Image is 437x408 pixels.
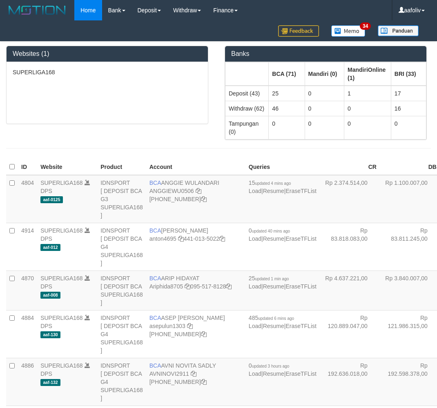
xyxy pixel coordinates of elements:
td: 4870 [18,271,37,310]
td: Rp 192.636.018,00 [320,358,380,406]
span: updated 40 mins ago [252,229,290,233]
td: Withdraw (62) [225,101,269,116]
a: Copy asepulun1303 to clipboard [187,323,193,329]
td: IDNSPORT [ DEPOSIT BCA G3 SUPERLIGA168 ] [97,175,146,223]
td: Rp 4.637.221,00 [320,271,380,310]
span: | | [249,275,317,290]
span: updated 6 mins ago [258,316,294,321]
td: [PERSON_NAME] 441-013-5022 [146,223,245,271]
a: Copy 4410135022 to clipboard [219,235,225,242]
td: Rp 83.818.083,00 [320,223,380,271]
a: SUPERLIGA168 [40,315,83,321]
a: EraseTFList [285,235,316,242]
span: BCA [149,362,161,369]
td: 0 [305,116,344,139]
th: Group: activate to sort column ascending [305,62,344,86]
td: DPS [37,271,97,310]
td: 1 [344,86,391,101]
th: Group: activate to sort column ascending [391,62,426,86]
a: asepulun1303 [149,323,185,329]
a: Load [249,370,261,377]
a: Resume [263,188,284,194]
span: 34 [360,22,371,30]
a: Load [249,235,261,242]
td: AVNI NOVITA SADLY [PHONE_NUMBER] [146,358,245,406]
a: EraseTFList [285,323,316,329]
td: 4886 [18,358,37,406]
span: | | [249,227,317,242]
img: Button%20Memo.svg [331,25,366,37]
td: DPS [37,175,97,223]
td: DPS [37,358,97,406]
span: 25 [249,275,289,282]
span: updated 1 min ago [255,277,289,281]
th: Product [97,159,146,175]
span: 15 [249,180,291,186]
th: CR [320,159,380,175]
span: BCA [149,315,161,321]
a: Resume [263,283,284,290]
a: 34 [325,20,372,41]
td: 4804 [18,175,37,223]
img: MOTION_logo.png [6,4,68,16]
td: ARIP HIDAYAT 095-517-8128 [146,271,245,310]
span: 0 [249,362,290,369]
td: DPS [37,223,97,271]
a: Ariphida8705 [149,283,183,290]
h3: Websites (1) [13,50,202,58]
a: Resume [263,370,284,377]
th: Group: activate to sort column ascending [344,62,391,86]
td: ANGGIE WULANDARI [PHONE_NUMBER] [146,175,245,223]
p: SUPERLIGA168 [13,68,202,76]
td: DPS [37,310,97,358]
a: SUPERLIGA168 [40,362,83,369]
a: Load [249,323,261,329]
span: 485 [249,315,294,321]
a: EraseTFList [285,188,316,194]
td: 16 [391,101,426,116]
a: SUPERLIGA168 [40,227,83,234]
img: panduan.png [378,25,419,36]
a: Load [249,188,261,194]
a: Copy 4062281875 to clipboard [201,331,207,337]
span: updated 3 hours ago [252,364,290,368]
span: aaf-132 [40,379,60,386]
a: Copy 0955178128 to clipboard [226,283,232,290]
th: Account [146,159,245,175]
img: Feedback.jpg [278,25,319,37]
td: Deposit (43) [225,86,269,101]
th: Queries [245,159,320,175]
td: 0 [344,101,391,116]
td: 4914 [18,223,37,271]
td: IDNSPORT [ DEPOSIT BCA G4 SUPERLIGA168 ] [97,358,146,406]
a: Copy 4062280135 to clipboard [201,379,207,385]
span: | | [249,315,317,329]
h3: Banks [231,50,420,58]
a: anton4695 [149,235,176,242]
td: 0 [391,116,426,139]
td: 0 [269,116,305,139]
span: BCA [149,227,161,234]
td: Rp 120.889.047,00 [320,310,380,358]
span: aaf-130 [40,331,60,338]
td: 0 [344,116,391,139]
td: Tampungan (0) [225,116,269,139]
span: | | [249,180,317,194]
td: 25 [269,86,305,101]
a: ANGGIEWU0506 [149,188,194,194]
span: BCA [149,275,161,282]
a: SUPERLIGA168 [40,180,83,186]
span: BCA [149,180,161,186]
a: EraseTFList [285,370,316,377]
td: IDNSPORT [ DEPOSIT BCA SUPERLIGA168 ] [97,271,146,310]
td: 0 [305,86,344,101]
a: Load [249,283,261,290]
span: aaf-008 [40,292,60,299]
td: 4884 [18,310,37,358]
th: Group: activate to sort column ascending [269,62,305,86]
td: 46 [269,101,305,116]
a: Copy anton4695 to clipboard [178,235,184,242]
th: Group: activate to sort column ascending [225,62,269,86]
span: aaf-0125 [40,196,63,203]
td: IDNSPORT [ DEPOSIT BCA G4 SUPERLIGA168 ] [97,223,146,271]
